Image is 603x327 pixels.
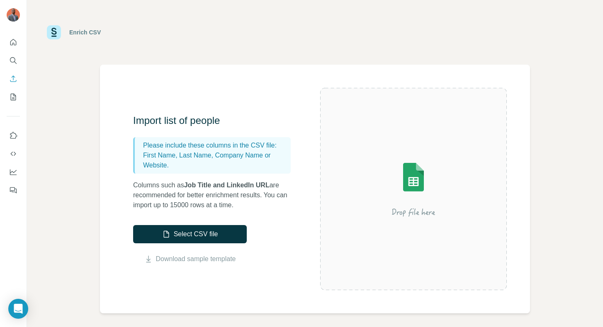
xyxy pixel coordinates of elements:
[7,71,20,86] button: Enrich CSV
[184,182,270,189] span: Job Title and LinkedIn URL
[47,25,61,39] img: Surfe Logo
[7,53,20,68] button: Search
[133,225,247,243] button: Select CSV file
[7,90,20,104] button: My lists
[7,128,20,143] button: Use Surfe on LinkedIn
[7,35,20,50] button: Quick start
[133,114,299,127] h3: Import list of people
[339,139,488,239] img: Surfe Illustration - Drop file here or select below
[156,254,236,264] a: Download sample template
[7,8,20,22] img: Avatar
[7,183,20,198] button: Feedback
[8,299,28,319] div: Open Intercom Messenger
[7,165,20,179] button: Dashboard
[7,146,20,161] button: Use Surfe API
[143,140,287,150] p: Please include these columns in the CSV file:
[133,180,299,210] p: Columns such as are recommended for better enrichment results. You can import up to 15000 rows at...
[133,254,247,264] button: Download sample template
[143,150,287,170] p: First Name, Last Name, Company Name or Website.
[69,28,101,36] div: Enrich CSV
